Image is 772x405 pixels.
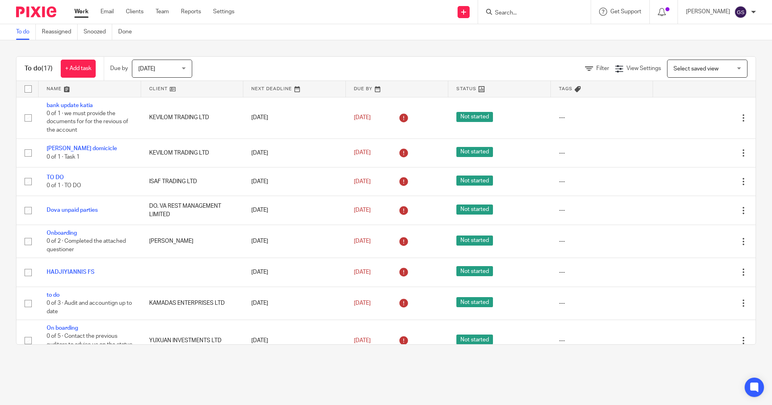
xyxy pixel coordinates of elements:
span: View Settings [626,66,661,71]
a: Dova unpaid parties [47,207,98,213]
td: [DATE] [243,258,346,287]
a: Clients [126,8,144,16]
a: + Add task [61,60,96,78]
td: DO. VA REST MANAGEMENT LIMITED [141,196,244,225]
span: [DATE] [354,179,371,184]
span: Filter [596,66,609,71]
a: Reassigned [42,24,78,40]
span: Not started [456,266,493,276]
div: --- [559,206,645,214]
td: YUXUAN INVESTMENTS LTD [141,320,244,362]
a: Email [101,8,114,16]
p: Due by [110,64,128,72]
div: --- [559,299,645,307]
span: Select saved view [673,66,719,72]
a: Onboarding [47,230,77,236]
span: 0 of 1 · we must provide the documents for for the revious of the account [47,111,128,133]
span: Not started [456,176,493,186]
a: bank update katia [47,103,93,108]
h1: To do [25,64,53,73]
span: 0 of 1 · Task 1 [47,154,80,160]
span: 0 of 5 · Contact the previous auditors to advise us on the status of the company [47,334,132,356]
td: [DATE] [243,196,346,225]
span: [DATE] [354,238,371,244]
a: Work [74,8,88,16]
a: On boarding [47,325,78,331]
a: HADJIYIANNIS FS [47,269,94,275]
img: Pixie [16,6,56,17]
span: (17) [41,65,53,72]
a: [PERSON_NAME] domicicle [47,146,117,151]
td: [PERSON_NAME] [141,225,244,258]
span: Get Support [610,9,641,14]
div: --- [559,337,645,345]
td: [DATE] [243,320,346,362]
span: Not started [456,205,493,215]
span: [DATE] [354,150,371,156]
td: ISAF TRADING LTD [141,167,244,196]
img: svg%3E [734,6,747,19]
a: Team [156,8,169,16]
a: Snoozed [84,24,112,40]
div: --- [559,237,645,245]
span: Not started [456,297,493,307]
span: [DATE] [354,115,371,120]
td: KEVILOM TRADING LTD [141,97,244,138]
span: [DATE] [354,269,371,275]
td: [DATE] [243,97,346,138]
td: [DATE] [243,167,346,196]
a: to do [47,292,60,298]
span: 0 of 1 · TO DO [47,183,81,188]
td: KEVILOM TRADING LTD [141,138,244,167]
td: [DATE] [243,138,346,167]
span: [DATE] [354,207,371,213]
a: TO DO [47,175,64,180]
div: --- [559,268,645,276]
span: [DATE] [138,66,155,72]
span: [DATE] [354,300,371,306]
a: Reports [181,8,201,16]
p: [PERSON_NAME] [686,8,730,16]
span: Not started [456,335,493,345]
span: 0 of 3 · Audit and accountign up to date [47,300,132,314]
td: [DATE] [243,225,346,258]
div: --- [559,178,645,186]
span: [DATE] [354,338,371,343]
span: Not started [456,147,493,157]
input: Search [494,10,567,17]
span: Not started [456,236,493,246]
span: 0 of 2 · Completed the attached questioner [47,238,126,252]
span: Tags [559,87,573,91]
div: --- [559,114,645,122]
td: [DATE] [243,287,346,320]
div: --- [559,149,645,157]
a: To do [16,24,36,40]
a: Done [118,24,138,40]
a: Settings [213,8,234,16]
span: Not started [456,112,493,122]
td: KAMADAS ENTERPRISES LTD [141,287,244,320]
